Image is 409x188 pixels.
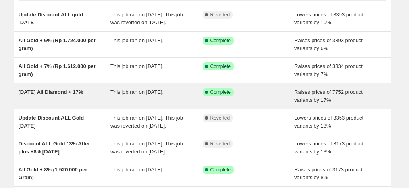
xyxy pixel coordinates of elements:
span: This job ran on [DATE]. [110,167,164,172]
span: Raises prices of 7752 product variants by 17% [294,89,363,103]
span: Raises prices of 3393 product variants by 6% [294,37,363,51]
span: Lowers prices of 3353 product variants by 13% [294,115,363,129]
span: All Gold + 8% (1.520.000 per Gram) [19,167,87,180]
span: Update Discount ALL gold [DATE] [19,12,83,25]
span: This job ran on [DATE]. This job was reverted on [DATE]. [110,115,183,129]
span: Complete [210,63,231,70]
span: Reverted [210,141,230,147]
span: All Gold + 6% (Rp 1.724.000 per gram) [19,37,96,51]
span: Complete [210,167,231,173]
span: This job ran on [DATE]. [110,37,164,43]
span: This job ran on [DATE]. This job was reverted on [DATE]. [110,141,183,155]
span: Update Discount ALL Gold [DATE] [19,115,84,129]
span: Discount ALL Gold 13% After plus +8% [DATE] [19,141,90,155]
span: This job ran on [DATE]. This job was reverted on [DATE]. [110,12,183,25]
span: Lowers prices of 3173 product variants by 13% [294,141,363,155]
span: Reverted [210,115,230,121]
span: [DATE] All Diamond + 17% [19,89,83,95]
span: Complete [210,89,231,95]
span: This job ran on [DATE]. [110,63,164,69]
span: Reverted [210,12,230,18]
span: Raises prices of 3173 product variants by 8% [294,167,363,180]
span: Lowers prices of 3393 product variants by 10% [294,12,363,25]
span: All Gold + 7% (Rp 1.612.000 per gram) [19,63,96,77]
span: Complete [210,37,231,44]
span: Raises prices of 3334 product variants by 7% [294,63,363,77]
span: This job ran on [DATE]. [110,89,164,95]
